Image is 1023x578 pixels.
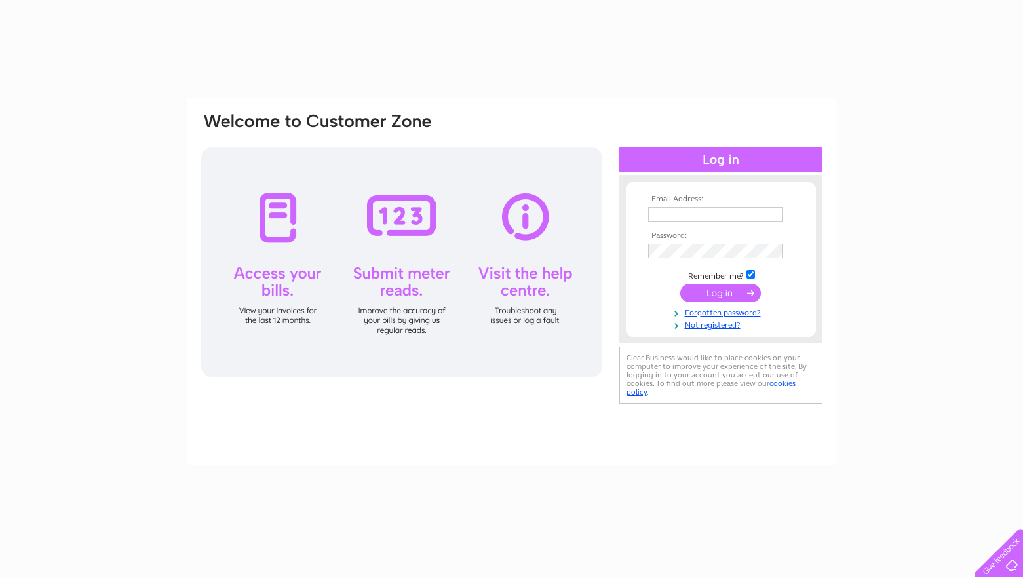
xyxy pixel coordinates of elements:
input: Submit [680,284,761,302]
a: Not registered? [648,318,797,330]
div: Clear Business would like to place cookies on your computer to improve your experience of the sit... [619,347,822,404]
th: Email Address: [645,195,797,204]
td: Remember me? [645,268,797,281]
th: Password: [645,231,797,241]
a: Forgotten password? [648,305,797,318]
a: cookies policy [627,379,796,396]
